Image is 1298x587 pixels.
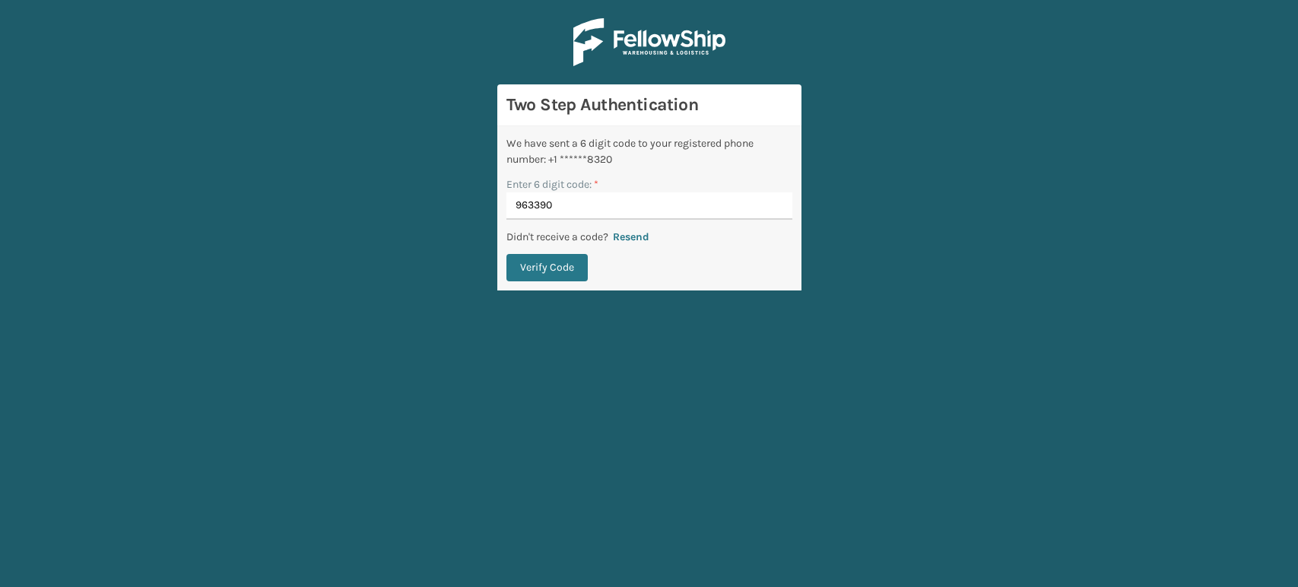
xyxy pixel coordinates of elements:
button: Resend [608,230,654,244]
div: We have sent a 6 digit code to your registered phone number: +1 ******8320 [506,135,792,167]
button: Verify Code [506,254,588,281]
p: Didn't receive a code? [506,229,608,245]
h3: Two Step Authentication [506,94,792,116]
label: Enter 6 digit code: [506,176,598,192]
img: Logo [573,18,725,66]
